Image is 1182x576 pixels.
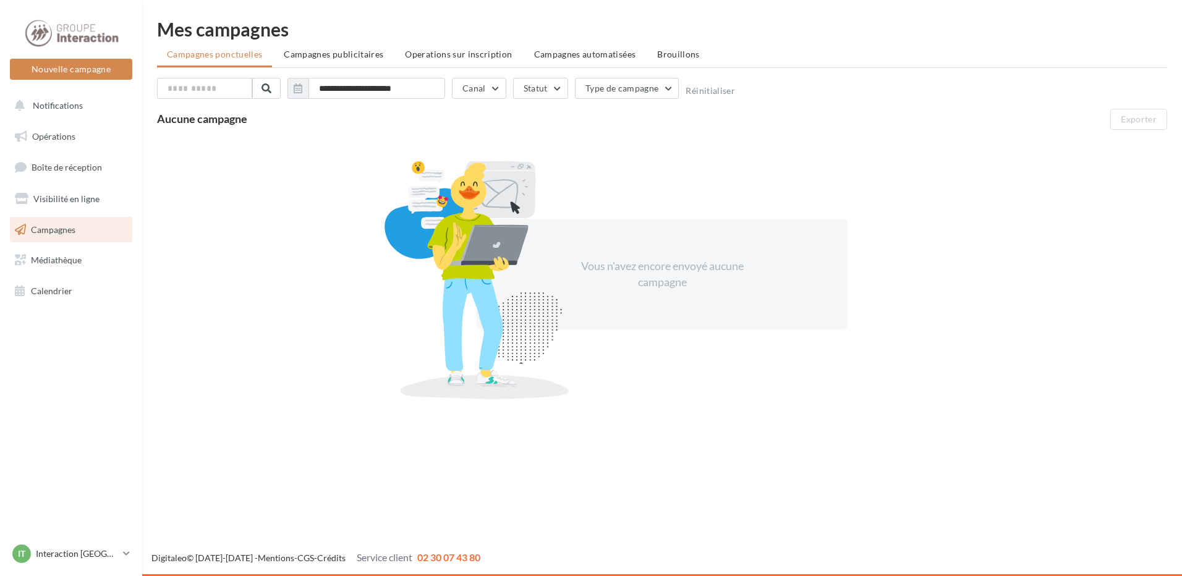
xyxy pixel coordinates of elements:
span: Campagnes automatisées [534,49,636,59]
a: Médiathèque [7,247,135,273]
a: Calendrier [7,278,135,304]
a: IT Interaction [GEOGRAPHIC_DATA] [10,542,132,565]
span: Opérations [32,131,75,142]
a: Opérations [7,124,135,150]
span: Calendrier [31,286,72,296]
span: 02 30 07 43 80 [417,551,480,563]
button: Notifications [7,93,130,119]
div: Vous n'avez encore envoyé aucune campagne [556,258,768,290]
a: Visibilité en ligne [7,186,135,212]
a: Mentions [258,553,294,563]
span: Notifications [33,100,83,111]
span: Operations sur inscription [405,49,512,59]
span: Aucune campagne [157,112,247,125]
button: Exporter [1110,109,1167,130]
span: Brouillons [657,49,700,59]
a: Digitaleo [151,553,187,563]
span: © [DATE]-[DATE] - - - [151,553,480,563]
button: Réinitialiser [686,86,735,96]
button: Statut [513,78,568,99]
a: Crédits [317,553,346,563]
span: Médiathèque [31,255,82,265]
span: Campagnes publicitaires [284,49,383,59]
a: Campagnes [7,217,135,243]
span: Visibilité en ligne [33,193,100,204]
div: Mes campagnes [157,20,1167,38]
a: CGS [297,553,314,563]
button: Canal [452,78,506,99]
span: Campagnes [31,224,75,234]
span: Service client [357,551,412,563]
span: Boîte de réception [32,162,102,172]
p: Interaction [GEOGRAPHIC_DATA] [36,548,118,560]
span: IT [18,548,25,560]
button: Type de campagne [575,78,679,99]
a: Boîte de réception [7,154,135,180]
button: Nouvelle campagne [10,59,132,80]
